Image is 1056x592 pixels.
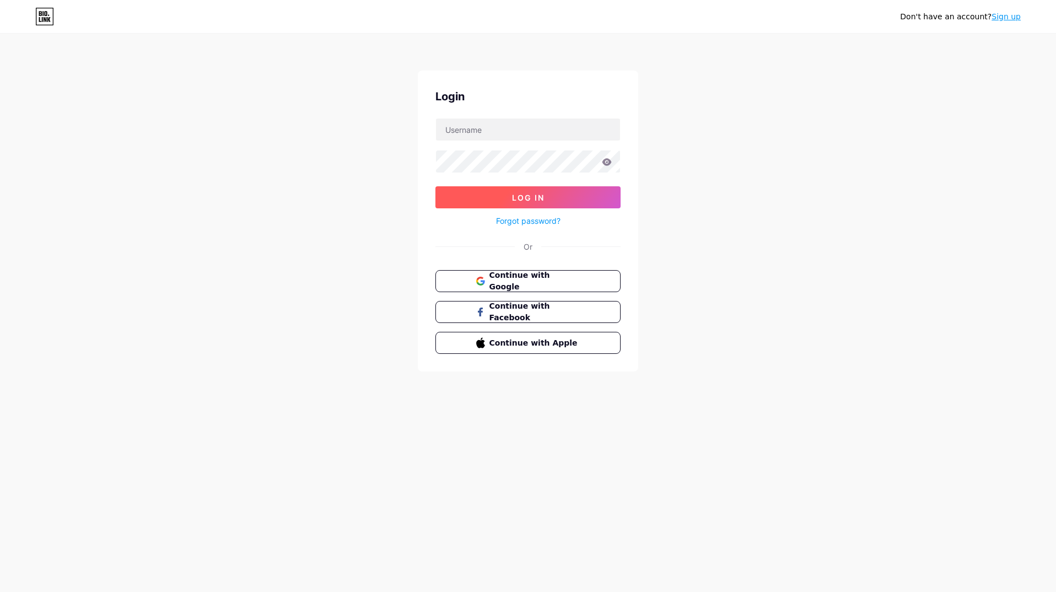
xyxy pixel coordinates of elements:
[489,337,580,349] span: Continue with Apple
[992,12,1021,21] a: Sign up
[436,119,620,141] input: Username
[489,300,580,324] span: Continue with Facebook
[489,270,580,293] span: Continue with Google
[435,186,621,208] button: Log In
[524,241,532,252] div: Or
[435,88,621,105] div: Login
[435,301,621,323] button: Continue with Facebook
[512,193,545,202] span: Log In
[435,270,621,292] button: Continue with Google
[435,332,621,354] button: Continue with Apple
[496,215,561,227] a: Forgot password?
[900,11,1021,23] div: Don't have an account?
